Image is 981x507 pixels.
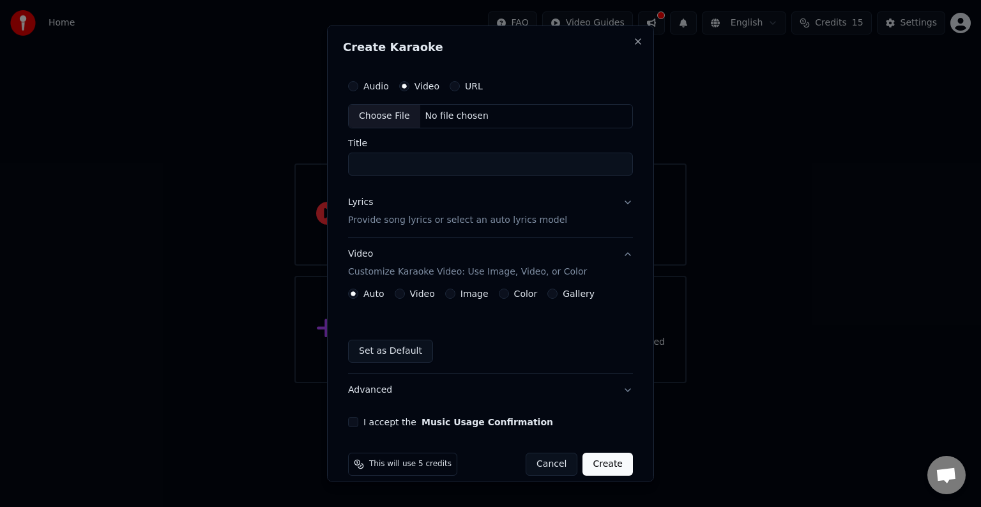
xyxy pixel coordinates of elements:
[563,289,595,298] label: Gallery
[369,459,452,469] span: This will use 5 credits
[363,289,384,298] label: Auto
[465,82,483,91] label: URL
[460,289,489,298] label: Image
[422,418,553,427] button: I accept the
[348,289,633,373] div: VideoCustomize Karaoke Video: Use Image, Video, or Color
[348,374,633,407] button: Advanced
[414,82,439,91] label: Video
[582,453,633,476] button: Create
[349,105,420,128] div: Choose File
[348,238,633,289] button: VideoCustomize Karaoke Video: Use Image, Video, or Color
[348,139,633,148] label: Title
[348,266,587,278] p: Customize Karaoke Video: Use Image, Video, or Color
[348,340,433,363] button: Set as Default
[363,82,389,91] label: Audio
[348,186,633,237] button: LyricsProvide song lyrics or select an auto lyrics model
[348,214,567,227] p: Provide song lyrics or select an auto lyrics model
[420,110,494,123] div: No file chosen
[410,289,435,298] label: Video
[363,418,553,427] label: I accept the
[348,196,373,209] div: Lyrics
[514,289,538,298] label: Color
[526,453,577,476] button: Cancel
[343,42,638,53] h2: Create Karaoke
[348,248,587,278] div: Video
